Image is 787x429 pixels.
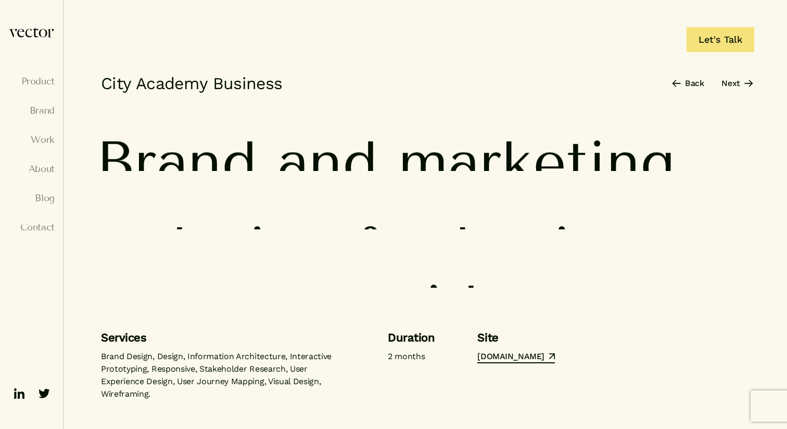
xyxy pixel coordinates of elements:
a: Work [8,134,55,145]
a: Contact [8,222,55,232]
a: Next [721,77,753,90]
a: Blog [8,193,55,203]
span: Brand [96,133,257,191]
span: provider [301,277,534,336]
h6: Services [101,329,345,346]
a: Back [672,77,704,90]
img: ico-twitter-fill [36,385,53,402]
h5: City Academy Business [96,73,283,94]
a: Let's Talk [687,27,754,52]
a: Brand [8,105,55,116]
h6: Site [477,329,554,346]
a: [DOMAIN_NAME] [477,351,554,363]
span: marketing [398,133,675,191]
span: and [277,133,378,191]
span: course [96,277,281,336]
img: ico-linkedin [11,385,28,402]
h6: Duration [388,329,435,346]
p: Brand Design, Design, Information Architecture, Interactive Prototyping, Responsive, Stakeholder ... [101,350,345,400]
em: 2 months [388,351,425,361]
a: About [8,164,55,174]
a: Product [8,76,55,87]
